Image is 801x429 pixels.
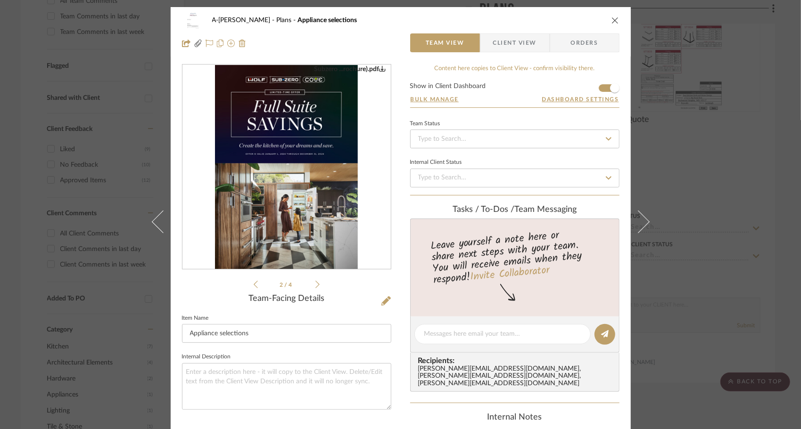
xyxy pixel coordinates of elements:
[215,65,358,269] img: 389adba5-5008-41d2-8b7e-244320e7f51d_436x436.jpg
[410,169,619,187] input: Type to Search…
[410,205,619,215] div: team Messaging
[277,17,298,24] span: Plans
[410,160,462,165] div: Internal Client Status
[418,356,615,365] span: Recipients:
[298,17,357,24] span: Appliance selections
[284,282,289,288] span: /
[182,294,391,304] div: Team-Facing Details
[453,205,514,214] span: Tasks / To-Dos /
[289,282,293,288] span: 4
[182,355,231,359] label: Internal Description
[418,365,615,388] div: [PERSON_NAME][EMAIL_ADDRESS][DOMAIN_NAME] , [PERSON_NAME][EMAIL_ADDRESS][DOMAIN_NAME] , [PERSON_N...
[611,16,619,24] button: close
[542,95,619,104] button: Dashboard Settings
[314,65,386,73] div: Subzero ...rochure).pdf
[410,413,619,423] div: Internal Notes
[409,225,620,288] div: Leave yourself a note here or share next steps with your team. You will receive emails when they ...
[212,17,277,24] span: A-[PERSON_NAME]
[182,65,391,269] div: 1
[426,33,464,52] span: Team View
[561,33,609,52] span: Orders
[280,282,284,288] span: 2
[410,95,460,104] button: Bulk Manage
[410,121,440,126] div: Team Status
[410,64,619,73] div: Content here copies to Client View - confirm visibility there.
[469,262,550,286] a: Invite Collaborator
[182,11,205,30] img: 38c31093-7daf-47d8-80ca-3f0e0965d51b_48x40.jpg
[493,33,537,52] span: Client View
[410,130,619,148] input: Type to Search…
[182,324,391,343] input: Enter Item Name
[239,40,246,47] img: Remove from project
[182,316,209,321] label: Item Name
